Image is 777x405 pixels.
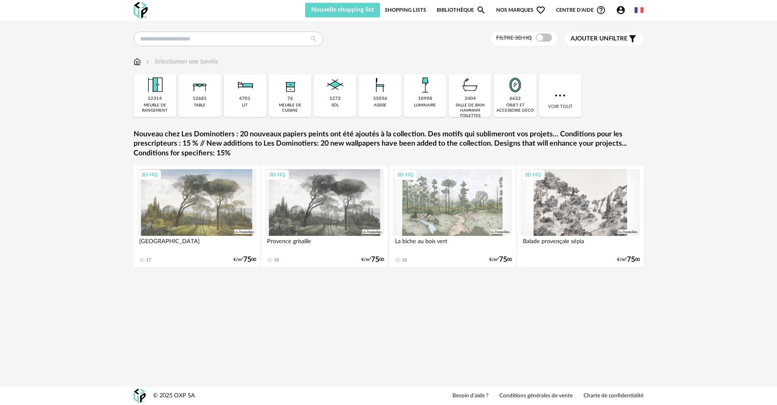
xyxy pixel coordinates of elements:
div: sol [331,103,339,108]
div: salle de bain hammam toilettes [451,103,489,119]
a: 3D HQ Provence grisaille 18 €/m²7500 [261,165,388,267]
div: €/m² 00 [234,257,256,263]
div: 10998 [418,96,432,102]
span: Filter icon [628,34,637,44]
div: 1272 [329,96,341,102]
a: Conditions générales de vente [499,392,573,400]
span: filtre [571,35,628,43]
div: 3D HQ [393,170,417,180]
div: 17 [146,257,151,263]
a: BibliothèqueMagnify icon [437,3,486,17]
span: Ajouter un [571,36,609,42]
div: Voir tout [539,74,582,117]
span: Heart Outline icon [536,5,546,15]
div: 3D HQ [521,170,545,180]
div: Balade provençale sépia [521,236,640,252]
a: Shopping Lists [385,3,426,17]
div: assise [374,103,386,108]
div: 10 [402,257,407,263]
img: Table.png [189,74,211,96]
div: Sélectionner une famille [144,57,219,66]
img: fr [635,6,643,15]
button: Nouvelle shopping list [305,3,380,17]
div: 2404 [465,96,476,102]
a: 3D HQ [GEOGRAPHIC_DATA] 17 €/m²7500 [134,165,260,267]
img: Salle%20de%20bain.png [459,74,481,96]
span: Nouvelle shopping list [311,6,374,13]
img: Rangement.png [279,74,301,96]
span: 75 [499,257,507,263]
div: meuble de rangement [136,103,174,113]
div: table [194,103,206,108]
div: 3D HQ [265,170,289,180]
div: €/m² 00 [489,257,512,263]
span: Filtre 3D HQ [496,35,532,41]
div: 12314 [148,96,162,102]
span: Account Circle icon [616,5,629,15]
a: Nouveau chez Les Dominotiers : 20 nouveaux papiers peints ont été ajoutés à la collection. Des mo... [134,130,643,158]
a: Charte de confidentialité [584,392,643,400]
img: Miroir.png [504,74,526,96]
img: svg+xml;base64,PHN2ZyB3aWR0aD0iMTYiIGhlaWdodD0iMTciIHZpZXdCb3g9IjAgMCAxNiAxNyIgZmlsbD0ibm9uZSIgeG... [134,57,141,66]
div: 4701 [239,96,251,102]
span: 75 [243,257,251,263]
div: © 2025 OXP SA [153,392,195,400]
span: Account Circle icon [616,5,626,15]
div: 18 [274,257,279,263]
span: Help Circle Outline icon [596,5,606,15]
span: Magnify icon [476,5,486,15]
div: lit [242,103,248,108]
span: Centre d'aideHelp Circle Outline icon [556,5,606,15]
img: more.7b13dc1.svg [553,88,567,103]
span: 75 [371,257,379,263]
div: [GEOGRAPHIC_DATA] [137,236,256,252]
img: Literie.png [234,74,256,96]
div: 3D HQ [138,170,161,180]
span: 75 [627,257,635,263]
div: objet et accessoire déco [496,103,534,113]
img: Assise.png [369,74,391,96]
a: 3D HQ Balade provençale sépia €/m²7500 [517,165,643,267]
img: OXP [134,389,146,403]
a: Besoin d'aide ? [452,392,488,400]
div: meuble de cuisine [271,103,309,113]
div: €/m² 00 [361,257,384,263]
div: 35056 [373,96,387,102]
div: La biche au bois vert [393,236,512,252]
img: OXP [134,2,148,19]
div: 6632 [510,96,521,102]
div: Provence grisaille [265,236,384,252]
img: Meuble%20de%20rangement.png [144,74,166,96]
button: Ajouter unfiltre Filter icon [565,32,643,46]
a: 3D HQ La biche au bois vert 10 €/m²7500 [389,165,516,267]
img: Luminaire.png [414,74,436,96]
div: €/m² 00 [617,257,640,263]
div: luminaire [414,103,436,108]
div: 12681 [193,96,207,102]
img: svg+xml;base64,PHN2ZyB3aWR0aD0iMTYiIGhlaWdodD0iMTYiIHZpZXdCb3g9IjAgMCAxNiAxNiIgZmlsbD0ibm9uZSIgeG... [144,57,151,66]
img: Sol.png [324,74,346,96]
span: Nos marques [496,3,546,17]
div: 76 [287,96,293,102]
